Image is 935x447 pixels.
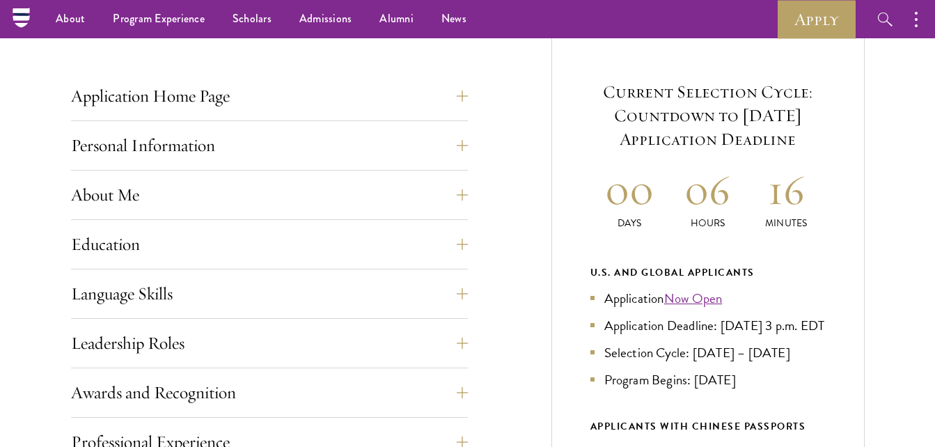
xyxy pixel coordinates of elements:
[590,343,826,363] li: Selection Cycle: [DATE] – [DATE]
[71,228,468,261] button: Education
[71,376,468,409] button: Awards and Recognition
[664,288,723,308] a: Now Open
[590,80,826,151] h5: Current Selection Cycle: Countdown to [DATE] Application Deadline
[590,418,826,435] div: APPLICANTS WITH CHINESE PASSPORTS
[71,327,468,360] button: Leadership Roles
[668,164,747,216] h2: 06
[590,216,669,230] p: Days
[590,370,826,390] li: Program Begins: [DATE]
[668,216,747,230] p: Hours
[71,277,468,311] button: Language Skills
[71,129,468,162] button: Personal Information
[71,79,468,113] button: Application Home Page
[590,164,669,216] h2: 00
[590,264,826,281] div: U.S. and Global Applicants
[590,288,826,308] li: Application
[71,178,468,212] button: About Me
[747,164,826,216] h2: 16
[747,216,826,230] p: Minutes
[590,315,826,336] li: Application Deadline: [DATE] 3 p.m. EDT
